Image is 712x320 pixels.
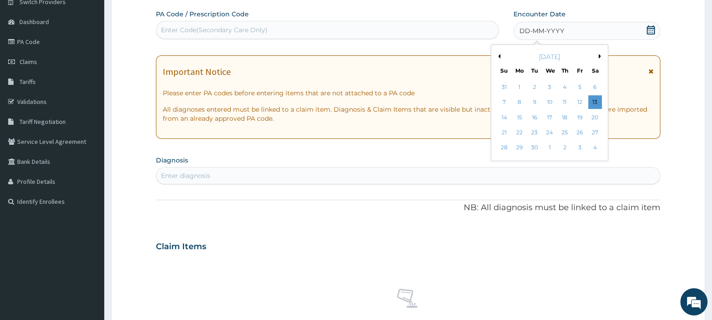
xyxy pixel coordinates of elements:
div: Sa [591,67,599,74]
div: Choose Thursday, September 4th, 2025 [558,80,572,94]
div: Choose Friday, September 5th, 2025 [573,80,586,94]
div: Choose Friday, September 26th, 2025 [573,126,586,139]
span: Tariffs [19,78,36,86]
div: Enter diagnosis [161,171,210,180]
div: Enter Code(Secondary Care Only) [161,25,267,34]
div: Choose Thursday, October 2nd, 2025 [558,141,572,155]
div: Choose Saturday, September 27th, 2025 [588,126,601,139]
p: Please enter PA codes before entering items that are not attached to a PA code [163,89,654,98]
div: Choose Thursday, September 11th, 2025 [558,96,572,109]
div: Choose Thursday, September 25th, 2025 [558,126,572,139]
div: Fr [576,67,584,74]
div: Minimize live chat window [149,5,170,26]
div: Choose Sunday, September 21st, 2025 [497,126,511,139]
div: Tu [530,67,538,74]
span: Claims [19,58,37,66]
div: Choose Monday, September 15th, 2025 [513,111,526,124]
div: Choose Tuesday, September 16th, 2025 [528,111,541,124]
div: Choose Wednesday, October 1st, 2025 [542,141,556,155]
div: Choose Monday, September 22nd, 2025 [513,126,526,139]
div: Choose Friday, September 19th, 2025 [573,111,586,124]
span: DD-MM-YYYY [519,26,564,35]
div: Choose Saturday, October 4th, 2025 [588,141,601,155]
span: Dashboard [19,18,49,26]
div: Choose Wednesday, September 3rd, 2025 [542,80,556,94]
div: Choose Sunday, September 28th, 2025 [497,141,511,155]
div: Choose Monday, September 8th, 2025 [513,96,526,109]
div: Choose Wednesday, September 24th, 2025 [542,126,556,139]
div: We [546,67,553,74]
h1: Important Notice [163,67,231,77]
span: Tariff Negotiation [19,118,66,126]
label: Diagnosis [156,156,188,165]
div: Choose Sunday, September 7th, 2025 [497,96,511,109]
img: d_794563401_company_1708531726252_794563401 [17,45,37,68]
div: Su [500,67,508,74]
button: Next Month [599,54,603,59]
div: [DATE] [495,52,604,61]
div: Choose Tuesday, September 9th, 2025 [528,96,541,109]
div: Choose Friday, September 12th, 2025 [573,96,586,109]
label: PA Code / Prescription Code [156,10,249,19]
div: Choose Wednesday, September 10th, 2025 [542,96,556,109]
div: Chat with us now [47,51,152,63]
div: Th [561,67,568,74]
h3: Claim Items [156,242,206,252]
div: Choose Sunday, August 31st, 2025 [497,80,511,94]
div: Choose Tuesday, September 30th, 2025 [528,141,541,155]
div: Choose Saturday, September 6th, 2025 [588,80,601,94]
div: Choose Friday, October 3rd, 2025 [573,141,586,155]
p: All diagnoses entered must be linked to a claim item. Diagnosis & Claim Items that are visible bu... [163,105,654,123]
div: Choose Wednesday, September 17th, 2025 [542,111,556,124]
div: Choose Tuesday, September 2nd, 2025 [528,80,541,94]
div: Choose Monday, September 29th, 2025 [513,141,526,155]
div: Choose Thursday, September 18th, 2025 [558,111,572,124]
div: month 2025-09 [497,80,602,156]
div: Choose Tuesday, September 23rd, 2025 [528,126,541,139]
button: Previous Month [496,54,500,59]
div: Mo [515,67,523,74]
div: Choose Monday, September 1st, 2025 [513,80,526,94]
textarea: Type your message and hit 'Enter' [5,219,173,251]
div: Choose Sunday, September 14th, 2025 [497,111,511,124]
label: Encounter Date [513,10,566,19]
div: Choose Saturday, September 13th, 2025 [588,96,601,109]
div: Choose Saturday, September 20th, 2025 [588,111,601,124]
p: NB: All diagnosis must be linked to a claim item [156,202,660,214]
span: We're online! [53,100,125,192]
